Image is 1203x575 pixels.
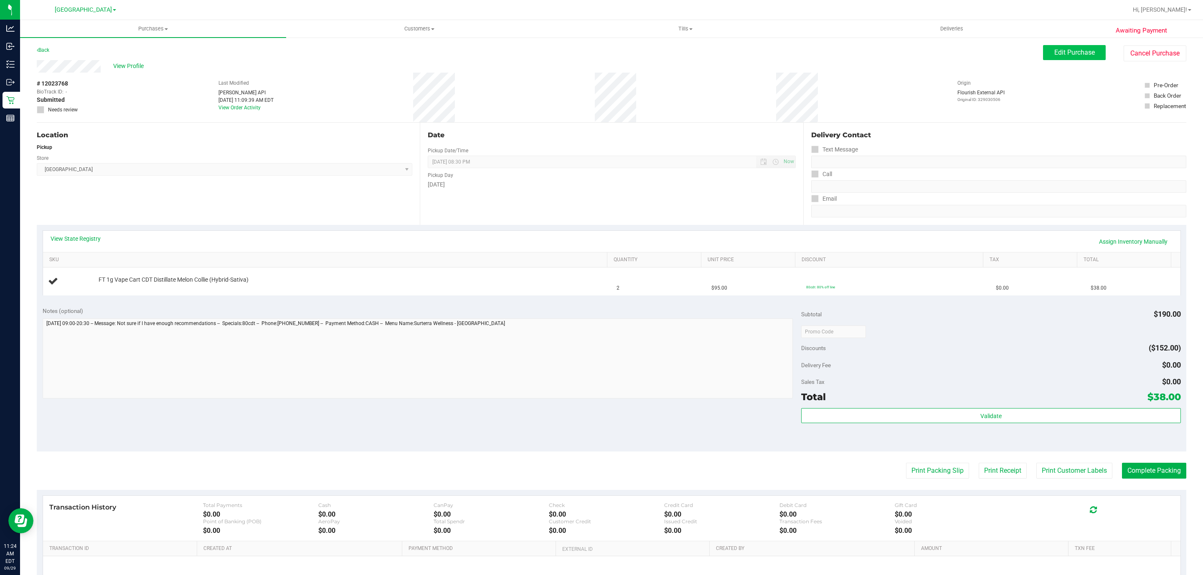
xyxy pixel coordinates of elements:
[428,171,453,179] label: Pickup Day
[802,257,980,263] a: Discount
[708,257,792,263] a: Unit Price
[549,502,664,508] div: Check
[218,89,274,96] div: [PERSON_NAME] API
[1154,91,1181,100] div: Back Order
[1154,102,1186,110] div: Replacement
[6,42,15,50] inline-svg: Inbound
[66,88,67,96] span: -
[811,130,1186,140] div: Delivery Contact
[980,413,1002,419] span: Validate
[819,20,1085,38] a: Deliveries
[37,96,65,104] span: Submitted
[664,518,779,525] div: Issued Credit
[37,79,68,88] span: # 12023768
[51,235,101,243] a: View State Registry
[318,510,434,518] div: $0.00
[1154,310,1181,318] span: $190.00
[1036,463,1112,479] button: Print Customer Labels
[549,510,664,518] div: $0.00
[48,106,78,113] span: Needs review
[779,518,895,525] div: Transaction Fees
[801,340,826,356] span: Discounts
[614,257,698,263] a: Quantity
[113,62,147,71] span: View Profile
[8,508,33,533] iframe: Resource center
[318,527,434,535] div: $0.00
[4,565,16,571] p: 09/29
[287,25,552,33] span: Customers
[779,527,895,535] div: $0.00
[37,88,63,96] span: BioTrack ID:
[711,284,727,292] span: $95.00
[37,47,49,53] a: Back
[811,156,1186,168] input: Format: (999) 999-9999
[203,510,318,518] div: $0.00
[664,510,779,518] div: $0.00
[806,285,835,289] span: 80cdt: 80% off line
[6,60,15,68] inline-svg: Inventory
[4,542,16,565] p: 11:24 AM EDT
[434,527,549,535] div: $0.00
[1054,48,1095,56] span: Edit Purchase
[49,545,194,552] a: Transaction ID
[1124,45,1186,61] button: Cancel Purchase
[99,276,249,284] span: FT 1g Vape Cart CDT Distillate Melon Collie (Hybrid-Sativa)
[203,502,318,508] div: Total Payments
[617,284,619,292] span: 2
[929,25,975,33] span: Deliveries
[895,527,1010,535] div: $0.00
[1162,361,1181,369] span: $0.00
[716,545,911,552] a: Created By
[37,154,48,162] label: Store
[1154,81,1178,89] div: Pre-Order
[895,502,1010,508] div: Gift Card
[957,79,971,87] label: Origin
[49,257,604,263] a: SKU
[779,510,895,518] div: $0.00
[779,502,895,508] div: Debit Card
[664,502,779,508] div: Credit Card
[1147,391,1181,403] span: $38.00
[811,180,1186,193] input: Format: (999) 999-9999
[428,147,468,154] label: Pickup Date/Time
[409,545,553,552] a: Payment Method
[957,89,1005,103] div: Flourish External API
[990,257,1074,263] a: Tax
[286,20,552,38] a: Customers
[1122,463,1186,479] button: Complete Packing
[203,527,318,535] div: $0.00
[811,144,858,156] label: Text Message
[203,518,318,525] div: Point of Banking (POB)
[801,362,831,368] span: Delivery Fee
[20,25,286,33] span: Purchases
[1043,45,1106,60] button: Edit Purchase
[801,391,826,403] span: Total
[434,510,549,518] div: $0.00
[434,502,549,508] div: CanPay
[906,463,969,479] button: Print Packing Slip
[1149,343,1181,352] span: ($152.00)
[1084,257,1167,263] a: Total
[6,78,15,86] inline-svg: Outbound
[1091,284,1107,292] span: $38.00
[552,20,818,38] a: Tills
[43,308,83,314] span: Notes (optional)
[6,24,15,33] inline-svg: Analytics
[549,518,664,525] div: Customer Credit
[979,463,1027,479] button: Print Receipt
[801,311,822,318] span: Subtotal
[996,284,1009,292] span: $0.00
[553,25,818,33] span: Tills
[895,510,1010,518] div: $0.00
[921,545,1065,552] a: Amount
[203,545,398,552] a: Created At
[664,527,779,535] div: $0.00
[318,502,434,508] div: Cash
[428,180,795,189] div: [DATE]
[37,130,412,140] div: Location
[218,96,274,104] div: [DATE] 11:09:39 AM EDT
[801,378,825,385] span: Sales Tax
[811,193,837,205] label: Email
[1094,235,1173,249] a: Assign Inventory Manually
[957,96,1005,103] p: Original ID: 329030506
